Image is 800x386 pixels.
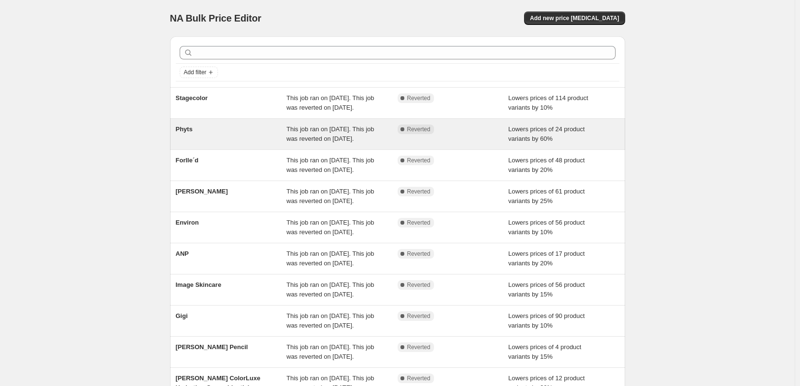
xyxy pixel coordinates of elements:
[176,94,208,102] span: Stagecolor
[286,219,374,236] span: This job ran on [DATE]. This job was reverted on [DATE].
[180,67,218,78] button: Add filter
[407,125,431,133] span: Reverted
[407,188,431,195] span: Reverted
[286,94,374,111] span: This job ran on [DATE]. This job was reverted on [DATE].
[286,343,374,360] span: This job ran on [DATE]. This job was reverted on [DATE].
[407,94,431,102] span: Reverted
[286,157,374,173] span: This job ran on [DATE]. This job was reverted on [DATE].
[407,312,431,320] span: Reverted
[508,94,588,111] span: Lowers prices of 114 product variants by 10%
[176,188,228,195] span: [PERSON_NAME]
[508,343,581,360] span: Lowers prices of 4 product variants by 15%
[176,281,221,288] span: Image Skincare
[176,157,199,164] span: Forlle´d
[176,312,188,319] span: Gigi
[170,13,262,23] span: NA Bulk Price Editor
[407,343,431,351] span: Reverted
[407,219,431,227] span: Reverted
[286,312,374,329] span: This job ran on [DATE]. This job was reverted on [DATE].
[530,14,619,22] span: Add new price [MEDICAL_DATA]
[508,281,585,298] span: Lowers prices of 56 product variants by 15%
[508,250,585,267] span: Lowers prices of 17 product variants by 20%
[176,219,199,226] span: Environ
[524,11,625,25] button: Add new price [MEDICAL_DATA]
[407,281,431,289] span: Reverted
[508,125,585,142] span: Lowers prices of 24 product variants by 60%
[176,250,189,257] span: ANP
[508,157,585,173] span: Lowers prices of 48 product variants by 20%
[407,157,431,164] span: Reverted
[286,250,374,267] span: This job ran on [DATE]. This job was reverted on [DATE].
[184,68,206,76] span: Add filter
[176,343,248,351] span: [PERSON_NAME] Pencil
[176,125,193,133] span: Phyts
[286,125,374,142] span: This job ran on [DATE]. This job was reverted on [DATE].
[407,375,431,382] span: Reverted
[508,188,585,204] span: Lowers prices of 61 product variants by 25%
[286,281,374,298] span: This job ran on [DATE]. This job was reverted on [DATE].
[407,250,431,258] span: Reverted
[508,312,585,329] span: Lowers prices of 90 product variants by 10%
[286,188,374,204] span: This job ran on [DATE]. This job was reverted on [DATE].
[508,219,585,236] span: Lowers prices of 56 product variants by 10%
